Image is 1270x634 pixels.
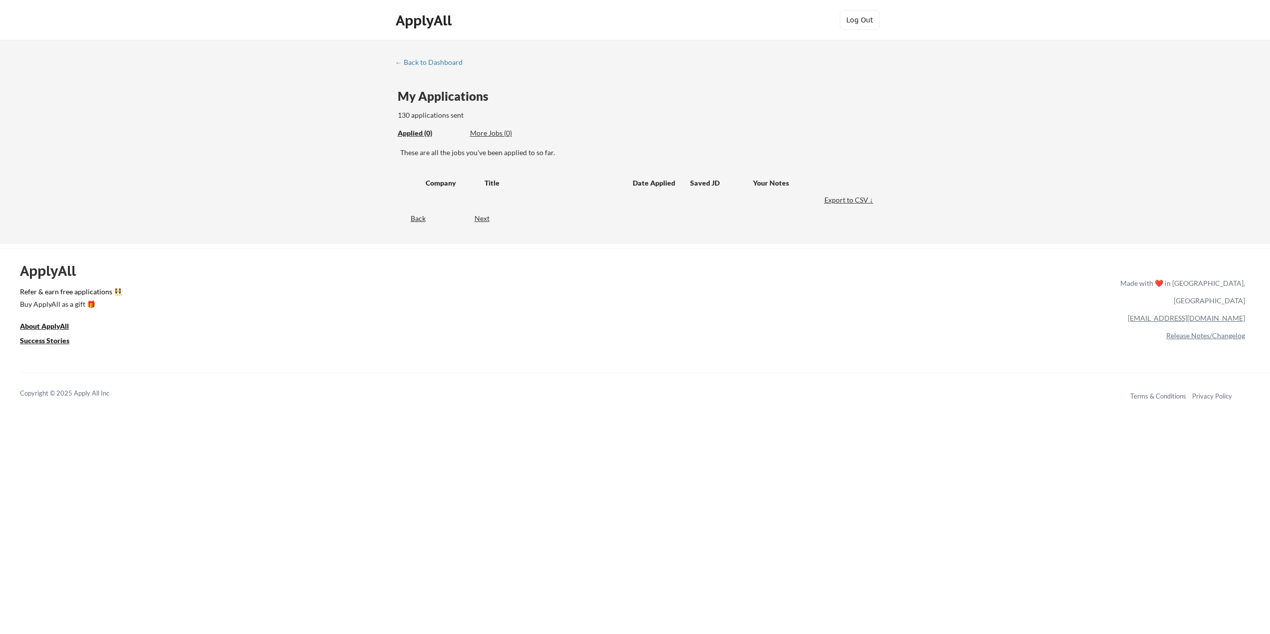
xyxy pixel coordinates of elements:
div: Made with ❤️ in [GEOGRAPHIC_DATA], [GEOGRAPHIC_DATA] [1116,274,1245,309]
div: My Applications [398,90,497,102]
div: Applied (0) [398,128,463,138]
div: Company [426,178,476,188]
div: These are job applications we think you'd be a good fit for, but couldn't apply you to automatica... [470,128,543,139]
a: Success Stories [20,335,83,348]
div: Buy ApplyAll as a gift 🎁 [20,301,120,308]
a: Privacy Policy [1192,392,1232,400]
div: More Jobs (0) [470,128,543,138]
div: Saved JD [690,174,753,192]
div: These are all the jobs you've been applied to so far. [398,128,463,139]
div: ApplyAll [396,12,455,29]
u: Success Stories [20,336,69,345]
div: These are all the jobs you've been applied to so far. [400,148,876,158]
a: [EMAIL_ADDRESS][DOMAIN_NAME] [1128,314,1245,322]
a: Terms & Conditions [1130,392,1186,400]
a: Buy ApplyAll as a gift 🎁 [20,299,120,311]
a: About ApplyAll [20,321,83,333]
div: Copyright © 2025 Apply All Inc [20,389,135,399]
div: Your Notes [753,178,867,188]
div: ← Back to Dashboard [395,59,470,66]
div: Title [485,178,623,188]
div: Export to CSV ↓ [824,195,876,205]
button: Log Out [840,10,880,30]
div: Back [395,213,426,223]
a: ← Back to Dashboard [395,58,470,68]
div: ApplyAll [20,262,87,279]
div: Next [475,213,501,223]
a: Release Notes/Changelog [1166,331,1245,340]
u: About ApplyAll [20,322,69,330]
div: 130 applications sent [398,110,591,120]
div: Date Applied [633,178,677,188]
a: Refer & earn free applications 👯‍♀️ [20,288,912,299]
